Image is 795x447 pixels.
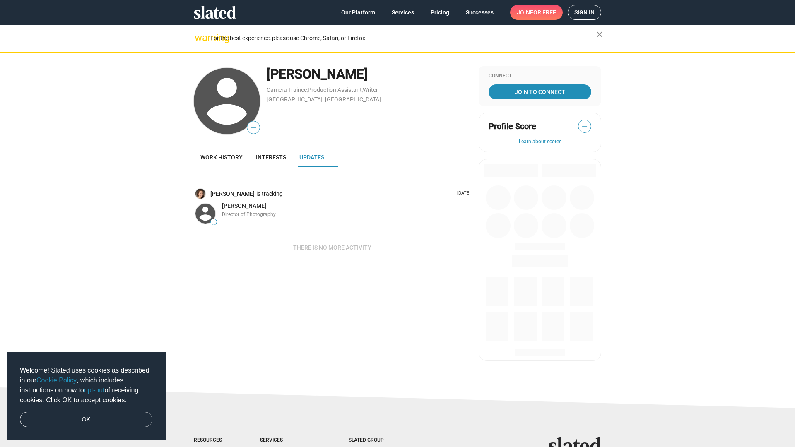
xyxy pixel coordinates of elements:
span: Pricing [431,5,449,20]
p: [DATE] [454,190,470,197]
a: dismiss cookie message [20,412,152,428]
span: Our Platform [341,5,375,20]
a: opt-out [84,387,105,394]
a: [PERSON_NAME] [210,190,256,198]
span: Join [517,5,556,20]
div: Slated Group [349,437,405,444]
span: Updates [299,154,324,161]
a: Our Platform [335,5,382,20]
span: Join To Connect [490,84,590,99]
a: Services [385,5,421,20]
span: , [362,88,363,93]
a: Production Assistant [308,87,362,93]
span: Successes [466,5,494,20]
div: For the best experience, please use Chrome, Safari, or Firefox. [210,33,596,44]
img: Medea Mazaray [195,189,205,199]
a: Interests [249,147,293,167]
a: Joinfor free [510,5,563,20]
mat-icon: close [595,29,605,39]
a: Updates [293,147,331,167]
a: Pricing [424,5,456,20]
div: Resources [194,437,227,444]
button: Learn about scores [489,139,591,145]
button: There is no more activity [287,240,378,255]
a: [GEOGRAPHIC_DATA], [GEOGRAPHIC_DATA] [267,96,381,103]
a: Work history [194,147,249,167]
span: Welcome! Slated uses cookies as described in our , which includes instructions on how to of recei... [20,365,152,405]
span: for free [530,5,556,20]
div: Connect [489,73,591,79]
a: Camera Trainee [267,87,307,93]
a: Writer [363,87,378,93]
span: Sign in [574,5,595,19]
span: Interests [256,154,286,161]
span: There is no more activity [293,240,371,255]
span: Profile Score [489,121,536,132]
span: Services [392,5,414,20]
a: Sign in [568,5,601,20]
span: Director of Photography [222,211,276,217]
a: Cookie Policy [36,377,77,384]
span: — [578,121,591,132]
span: — [247,123,260,133]
span: is tracking [256,190,284,198]
div: Services [260,437,316,444]
span: Work history [200,154,243,161]
span: [PERSON_NAME] [222,202,266,209]
mat-icon: warning [195,33,205,43]
a: Successes [459,5,500,20]
span: — [211,220,217,224]
div: [PERSON_NAME] [267,65,470,83]
a: Join To Connect [489,84,591,99]
div: cookieconsent [7,352,166,441]
a: [PERSON_NAME] [222,202,266,210]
